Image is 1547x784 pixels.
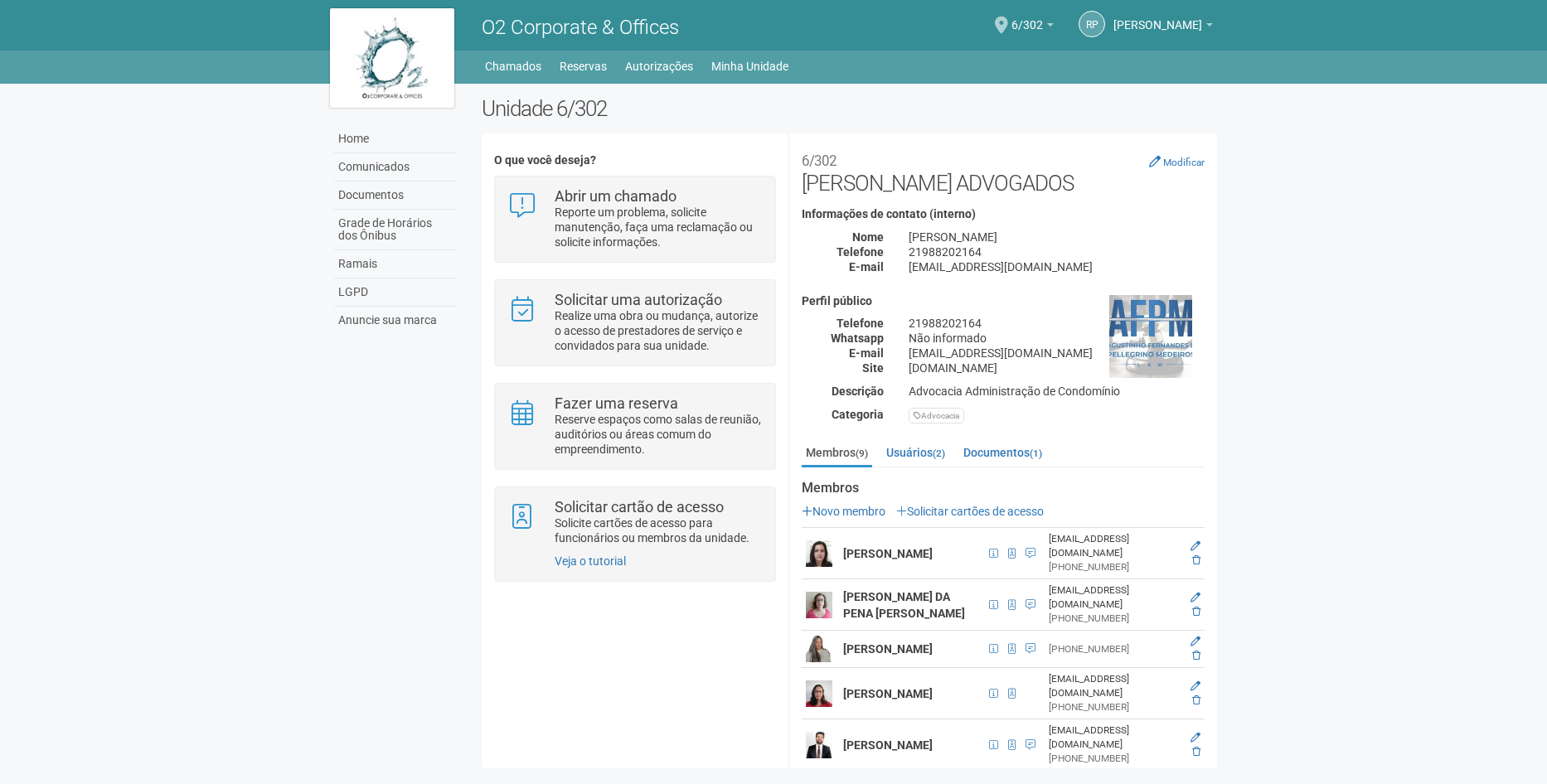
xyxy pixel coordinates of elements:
a: Excluir membro [1192,746,1200,757]
span: ESTAGIÁRIA [1021,640,1036,658]
span: Cartão de acesso ativo [1003,640,1021,658]
div: [DOMAIN_NAME] [896,361,1217,375]
a: Comunicados [334,153,457,181]
div: [PHONE_NUMBER] [1049,752,1179,766]
a: [PERSON_NAME] [1113,21,1213,34]
a: RP [1079,11,1105,37]
a: Abrir um chamado Reporte um problema, solicite manutenção, faça uma reclamação ou solicite inform... [507,189,762,249]
a: Documentos(1) [959,440,1046,465]
a: Excluir membro [1192,554,1200,566]
img: user.png [806,540,832,567]
span: ADVOGADO [1021,736,1036,754]
div: [EMAIL_ADDRESS][DOMAIN_NAME] [1049,583,1179,612]
small: (2) [933,448,945,459]
img: logo.jpg [330,8,454,108]
span: 6/302 [1011,2,1043,31]
a: Grade de Horários dos Ônibus [334,210,457,250]
p: Realize uma obra ou mudança, autorize o acesso de prestadores de serviço e convidados para sua un... [555,308,763,353]
div: [PERSON_NAME] [896,230,1217,244]
div: Não informado [896,331,1217,346]
p: Solicite cartões de acesso para funcionários ou membros da unidade. [555,515,763,545]
a: Autorizações [625,55,693,78]
strong: Site [862,361,884,375]
strong: [PERSON_NAME] [843,642,933,656]
div: Advocacia Administração de Condomínio [896,384,1217,399]
p: Reporte um problema, solicite manutenção, faça uma reclamação ou solicite informações. [555,205,763,249]
small: Modificar [1163,157,1205,168]
strong: [PERSON_NAME] DA PENA [PERSON_NAME] [843,590,965,620]
strong: [PERSON_NAME] [843,687,933,700]
div: [EMAIL_ADDRESS][DOMAIN_NAME] [896,346,1217,361]
strong: Descrição [832,385,884,398]
a: Fazer uma reserva Reserve espaços como salas de reunião, auditórios ou áreas comum do empreendime... [507,396,762,457]
a: Editar membro [1191,636,1200,647]
h4: Perfil público [802,295,1205,307]
span: CPF 591.118.527-04 [984,596,1003,614]
h4: Informações de contato (interno) [802,208,1205,220]
a: Excluir membro [1192,650,1200,661]
img: user.png [806,592,832,618]
a: Editar membro [1191,680,1200,692]
span: CPF 132.245.257-11 [984,544,1003,563]
a: Solicitar cartões de acesso [896,505,1044,518]
a: Modificar [1149,155,1205,168]
a: Novo membro [802,505,885,518]
a: Excluir membro [1192,606,1200,617]
span: Cartão de acesso ativo [1003,685,1021,703]
a: Ramais [334,250,457,278]
a: Membros(9) [802,440,872,467]
img: user.png [806,636,832,662]
a: 6/302 [1011,21,1054,34]
a: Editar membro [1191,540,1200,552]
span: Cartão de acesso ativo [1003,736,1021,754]
h4: O que você deseja? [494,154,775,167]
a: Editar membro [1191,732,1200,743]
img: user.png [806,732,832,758]
div: 21988202164 [896,316,1217,331]
a: Chamados [485,55,541,78]
div: Advocacia [909,408,964,423]
a: Minha Unidade [711,55,788,78]
span: ARQUITETA [1021,544,1036,563]
a: LGPD [334,278,457,307]
a: Reservas [560,55,607,78]
span: O2 Corporate & Offices [482,16,679,39]
a: Excluir membro [1192,694,1200,706]
span: COORDENADORA ADMINISTRATIVA [1021,596,1036,614]
a: Usuários(2) [882,440,949,465]
a: Solicitar uma autorização Realize uma obra ou mudança, autorize o acesso de prestadores de serviç... [507,293,762,353]
strong: E-mail [849,260,884,273]
span: Cartão de acesso ativo [1003,596,1021,614]
span: RAFAEL PELLEGRINO MEDEIROS PENNA BASTOS [1113,2,1202,31]
a: Editar membro [1191,592,1200,603]
strong: [PERSON_NAME] [843,547,933,560]
div: [EMAIL_ADDRESS][DOMAIN_NAME] [1049,532,1179,560]
div: [PHONE_NUMBER] [1049,642,1179,656]
div: [PHONE_NUMBER] [1049,700,1179,714]
span: Cartão de acesso ativo [1003,544,1021,563]
strong: Telefone [837,317,884,330]
p: Reserve espaços como salas de reunião, auditórios ou áreas comum do empreendimento. [555,412,763,457]
strong: E-mail [849,346,884,360]
strong: Abrir um chamado [555,187,677,205]
strong: Fazer uma reserva [555,394,678,412]
div: [EMAIL_ADDRESS][DOMAIN_NAME] [896,259,1217,274]
div: 21988202164 [896,244,1217,259]
div: [PHONE_NUMBER] [1049,560,1179,574]
a: Anuncie sua marca [334,307,457,334]
strong: Solicitar uma autorização [555,291,722,308]
h2: Unidade 6/302 [482,96,1217,121]
h2: [PERSON_NAME] ADVOGADOS [802,146,1205,196]
strong: Solicitar cartão de acesso [555,498,724,515]
img: user.png [806,680,832,707]
small: 6/302 [802,152,837,169]
div: [EMAIL_ADDRESS][DOMAIN_NAME] [1049,724,1179,752]
span: CPF 225.371.257-46 [984,640,1003,658]
strong: Nome [852,230,884,244]
div: [PHONE_NUMBER] [1049,612,1179,626]
a: Solicitar cartão de acesso Solicite cartões de acesso para funcionários ou membros da unidade. [507,500,762,545]
strong: Membros [802,481,1205,496]
div: [EMAIL_ADDRESS][DOMAIN_NAME] [1049,672,1179,700]
strong: Telefone [837,245,884,259]
strong: Whatsapp [831,332,884,345]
